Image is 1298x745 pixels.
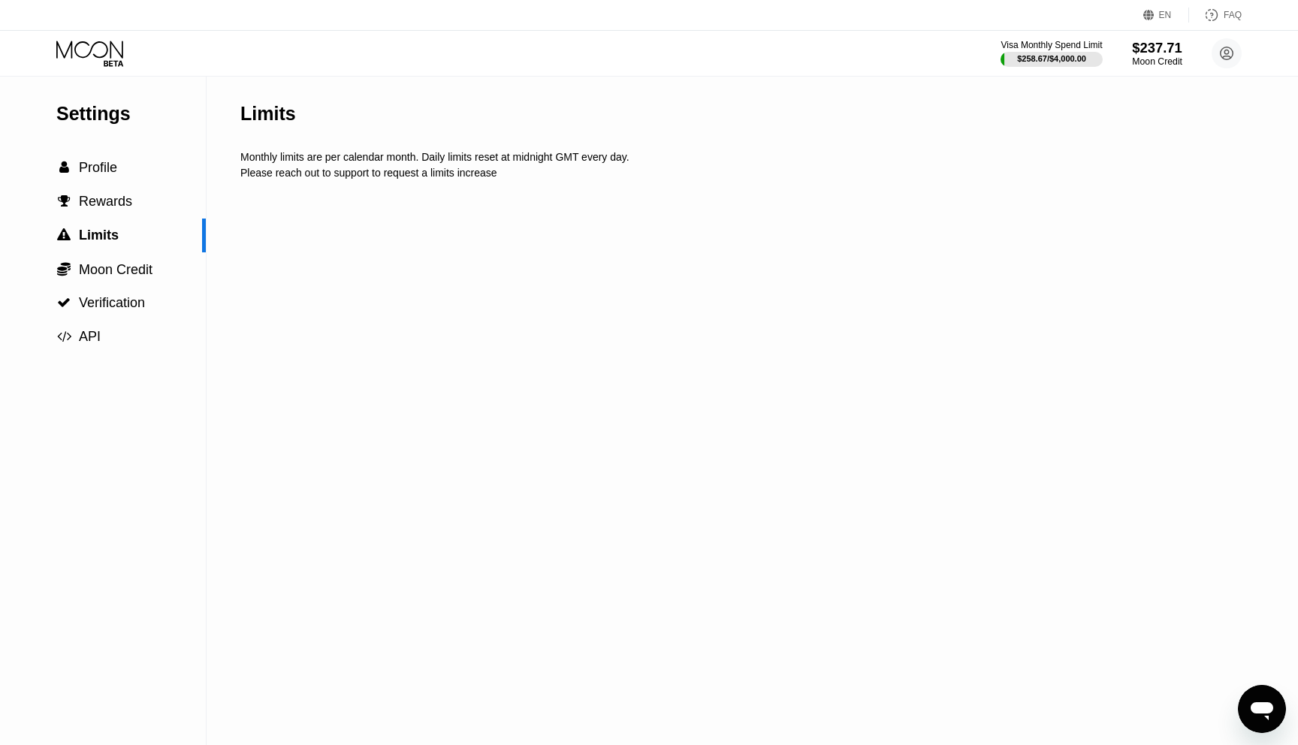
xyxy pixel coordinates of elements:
[240,167,1278,179] div: Please reach out to support to request a limits increase
[56,103,206,125] div: Settings
[79,194,132,209] span: Rewards
[1189,8,1242,23] div: FAQ
[57,296,71,309] span: 
[1224,10,1242,20] div: FAQ
[56,330,71,343] div: 
[79,262,152,277] span: Moon Credit
[240,151,1278,163] div: Monthly limits are per calendar month. Daily limits reset at midnight GMT every day.
[1132,40,1182,56] div: $237.71
[1132,56,1182,67] div: Moon Credit
[1159,10,1172,20] div: EN
[79,329,101,344] span: API
[58,195,71,208] span: 
[57,228,71,242] span: 
[57,330,71,343] span: 
[1001,40,1102,50] div: Visa Monthly Spend Limit
[56,195,71,208] div: 
[1143,8,1189,23] div: EN
[79,295,145,310] span: Verification
[56,228,71,242] div: 
[57,261,71,276] span: 
[56,296,71,309] div: 
[1001,40,1102,67] div: Visa Monthly Spend Limit$258.67/$4,000.00
[56,161,71,174] div: 
[1132,40,1182,67] div: $237.71Moon Credit
[79,228,119,243] span: Limits
[59,161,69,174] span: 
[240,103,296,125] div: Limits
[1238,685,1286,733] iframe: Button to launch messaging window
[1017,54,1086,63] div: $258.67 / $4,000.00
[56,261,71,276] div: 
[79,160,117,175] span: Profile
